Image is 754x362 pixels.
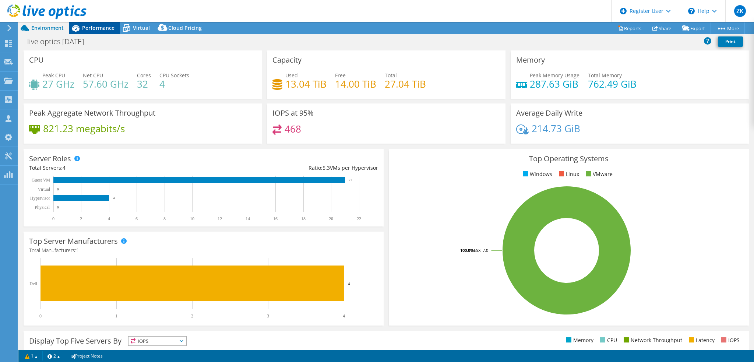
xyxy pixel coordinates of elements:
[115,313,117,319] text: 1
[29,155,71,163] h3: Server Roles
[530,72,579,79] span: Peak Memory Usage
[588,72,622,79] span: Total Memory
[82,24,114,31] span: Performance
[301,216,306,221] text: 18
[335,80,376,88] h4: 14.00 TiB
[460,247,474,253] tspan: 100.0%
[29,246,378,254] h4: Total Manufacturers:
[159,72,189,79] span: CPU Sockets
[42,351,65,361] a: 2
[272,56,302,64] h3: Capacity
[598,336,617,344] li: CPU
[385,72,397,79] span: Total
[30,196,50,201] text: Hypervisor
[272,109,314,117] h3: IOPS at 95%
[385,80,426,88] h4: 27.04 TiB
[335,72,346,79] span: Free
[135,216,138,221] text: 6
[285,80,327,88] h4: 13.04 TiB
[521,170,552,178] li: Windows
[622,336,682,344] li: Network Throughput
[329,216,333,221] text: 20
[516,109,582,117] h3: Average Daily Write
[163,216,166,221] text: 8
[711,22,745,34] a: More
[137,72,151,79] span: Cores
[83,80,128,88] h4: 57.60 GHz
[719,336,740,344] li: IOPS
[191,313,193,319] text: 2
[137,80,151,88] h4: 32
[349,178,352,182] text: 21
[474,247,488,253] tspan: ESXi 7.0
[57,187,59,191] text: 0
[323,164,330,171] span: 5.3
[348,281,350,286] text: 4
[20,351,43,361] a: 1
[532,124,580,133] h4: 214.73 GiB
[612,22,647,34] a: Reports
[267,313,269,319] text: 3
[42,80,74,88] h4: 27 GHz
[564,336,593,344] li: Memory
[159,80,189,88] h4: 4
[128,337,186,345] span: IOPS
[285,125,301,133] h4: 468
[24,38,95,46] h1: live optics [DATE]
[57,205,59,209] text: 0
[647,22,677,34] a: Share
[83,72,103,79] span: Net CPU
[32,178,50,183] text: Guest VM
[65,351,108,361] a: Project Notes
[39,313,42,319] text: 0
[357,216,361,221] text: 22
[38,187,50,192] text: Virtual
[31,24,64,31] span: Environment
[29,109,155,117] h3: Peak Aggregate Network Throughput
[52,216,54,221] text: 0
[677,22,711,34] a: Export
[687,336,715,344] li: Latency
[718,36,743,47] a: Print
[108,216,110,221] text: 4
[113,196,115,200] text: 4
[584,170,613,178] li: VMware
[516,56,545,64] h3: Memory
[218,216,222,221] text: 12
[168,24,202,31] span: Cloud Pricing
[35,205,50,210] text: Physical
[285,72,298,79] span: Used
[343,313,345,319] text: 4
[557,170,579,178] li: Linux
[29,56,44,64] h3: CPU
[204,164,378,172] div: Ratio: VMs per Hypervisor
[63,164,66,171] span: 4
[394,155,743,163] h3: Top Operating Systems
[190,216,194,221] text: 10
[29,281,37,286] text: Dell
[246,216,250,221] text: 14
[734,5,746,17] span: ZK
[80,216,82,221] text: 2
[76,247,79,254] span: 1
[530,80,579,88] h4: 287.63 GiB
[29,164,204,172] div: Total Servers:
[29,237,118,245] h3: Top Server Manufacturers
[43,124,125,133] h4: 821.23 megabits/s
[133,24,150,31] span: Virtual
[42,72,65,79] span: Peak CPU
[688,8,695,14] svg: \n
[273,216,278,221] text: 16
[588,80,637,88] h4: 762.49 GiB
